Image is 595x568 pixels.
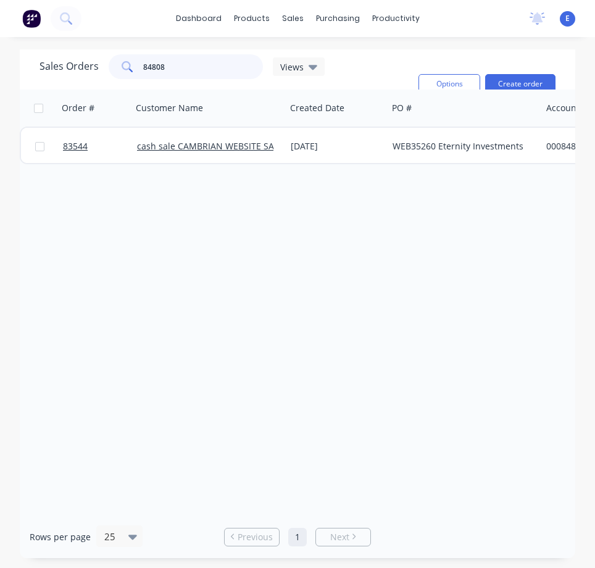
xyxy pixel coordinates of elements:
[392,102,412,114] div: PO #
[330,531,349,543] span: Next
[276,9,310,28] div: sales
[393,140,530,152] div: WEB35260 Eternity Investments
[366,9,426,28] div: productivity
[228,9,276,28] div: products
[62,102,94,114] div: Order #
[225,531,279,543] a: Previous page
[418,74,480,94] button: Options
[316,531,370,543] a: Next page
[485,74,555,94] button: Create order
[63,140,88,152] span: 83544
[40,61,99,72] h1: Sales Orders
[288,528,307,546] a: Page 1 is your current page
[238,531,273,543] span: Previous
[310,9,366,28] div: purchasing
[136,102,203,114] div: Customer Name
[280,61,304,73] span: Views
[290,102,344,114] div: Created Date
[137,140,288,152] a: cash sale CAMBRIAN WEBSITE SALES
[22,9,41,28] img: Factory
[565,13,570,24] span: E
[143,54,264,79] input: Search...
[63,128,137,165] a: 83544
[30,531,91,543] span: Rows per page
[219,528,376,546] ul: Pagination
[291,140,383,152] div: [DATE]
[170,9,228,28] a: dashboard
